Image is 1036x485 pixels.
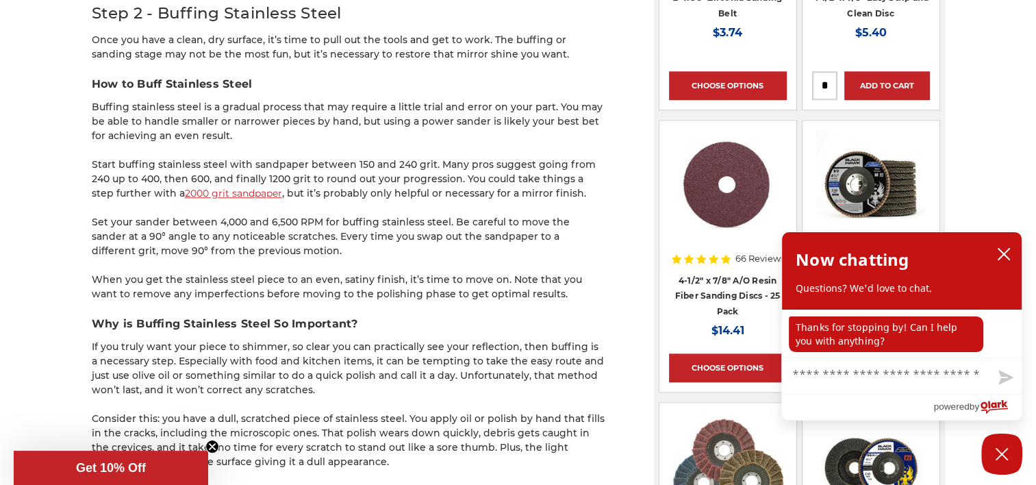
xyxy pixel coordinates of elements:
span: powered [933,398,969,415]
a: 4-1/2" x 7/8" A/O Resin Fiber Sanding Discs - 25 Pack [675,275,781,316]
a: Choose Options [669,71,787,100]
a: Add to Cart [844,71,930,100]
a: 2000 grit sandpaper [185,187,282,199]
button: Close Chatbox [981,434,1022,475]
button: Close teaser [205,440,219,453]
h2: Step 2 - Buffing Stainless Steel [92,1,605,25]
p: If you truly want your piece to shimmer, so clear you can practically see your reflection, then b... [92,340,605,397]
p: Questions? We'd love to chat. [796,282,1008,295]
h2: Now chatting [796,246,909,273]
img: 4.5 inch resin fiber disc [672,130,783,240]
a: Choose Options [669,353,787,382]
button: close chatbox [993,244,1015,264]
span: $14.41 [711,324,744,337]
div: olark chatbox [781,232,1022,421]
img: 4.5" Black Hawk Zirconia Flap Disc 10 Pack [816,130,926,240]
div: chat [782,310,1022,358]
h3: Why is Buffing Stainless Steel So Important? [92,316,605,332]
span: Get 10% Off [76,461,146,475]
button: Send message [987,362,1022,394]
span: 66 Reviews [735,254,785,263]
p: Consider this: you have a dull, scratched piece of stainless steel. You apply oil or polish by ha... [92,412,605,469]
p: Thanks for stopping by! Can I help you with anything? [789,316,983,352]
div: Get 10% OffClose teaser [14,451,208,485]
p: Start buffing stainless steel with sandpaper between 150 and 240 grit. Many pros suggest going fr... [92,158,605,201]
h3: How to Buff Stainless Steel [92,76,605,92]
p: When you get the stainless steel piece to an even, satiny finish, it’s time to move on. Note that... [92,273,605,301]
p: Once you have a clean, dry surface, it’s time to pull out the tools and get to work. The buffing ... [92,33,605,62]
p: Set your sander between 4,000 and 6,500 RPM for buffing stainless steel. Be careful to move the s... [92,215,605,258]
span: $5.40 [855,26,887,39]
span: $3.74 [713,26,742,39]
a: Powered by Olark [933,395,1022,420]
a: 4.5 inch resin fiber disc [669,130,787,248]
span: by [970,398,979,415]
a: 4.5" Black Hawk Zirconia Flap Disc 10 Pack [812,130,930,248]
p: Buffing stainless steel is a gradual process that may require a little trial and error on your pa... [92,100,605,143]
